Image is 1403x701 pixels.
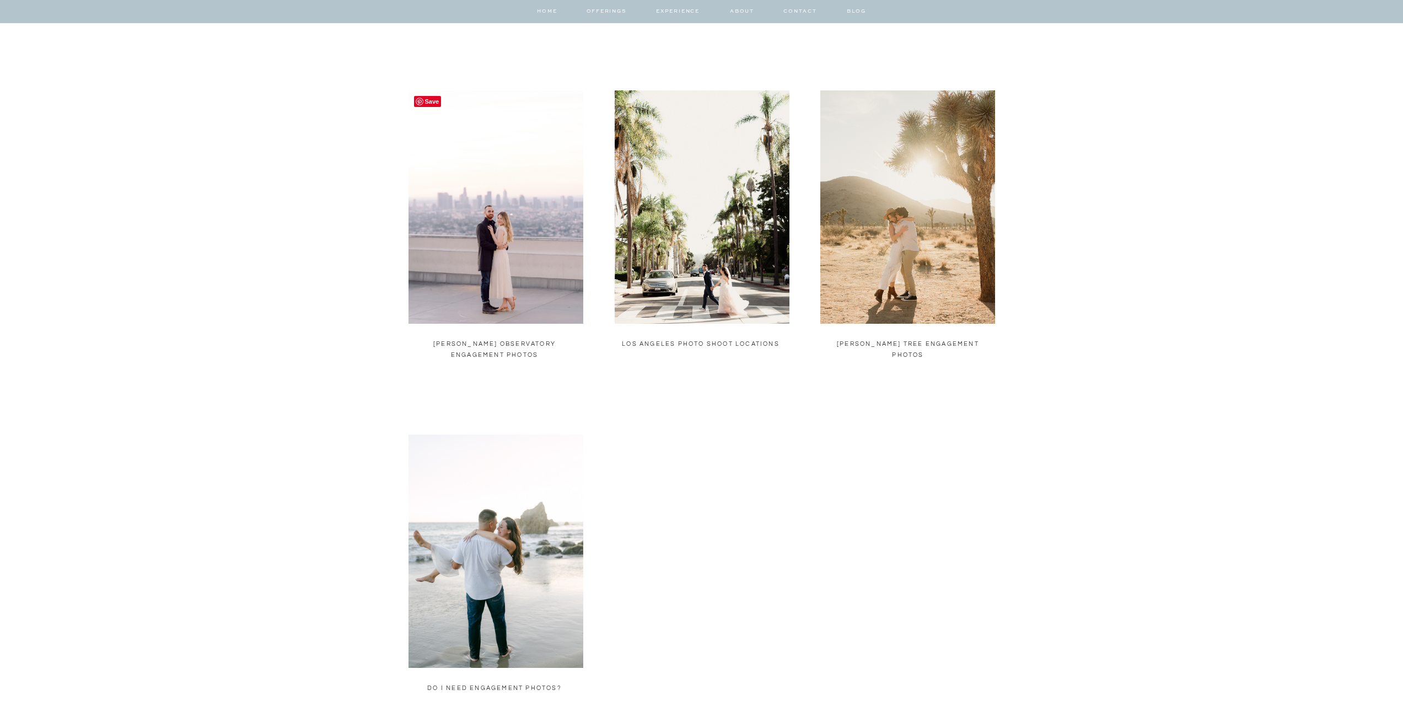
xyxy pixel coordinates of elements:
[615,90,789,324] img: bride and groom who just eloped holding hands running acroos the street in Los Angeles in a cross...
[408,90,583,324] a: Griffith Observatory Engagement Photos
[711,7,774,20] a: about
[537,7,558,21] a: home
[427,685,562,691] a: Do I Need Engagement Photos?
[778,7,823,20] a: contact
[587,7,626,21] a: offerings
[433,341,556,358] a: [PERSON_NAME] Observatory Engagement Photos
[414,96,442,107] span: Save
[820,90,995,324] img: playful couple during engagement photos in joshua tree national park
[837,341,979,358] a: [PERSON_NAME] Tree Engagement Photos
[622,341,780,347] a: Los Angeles Photo Shoot Locations
[846,7,867,20] a: BLOG
[408,435,583,668] img: engaged couple man picks up his fiance and carries her on the beach at sunset at el matador beach...
[653,7,703,21] a: EXPERIENCE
